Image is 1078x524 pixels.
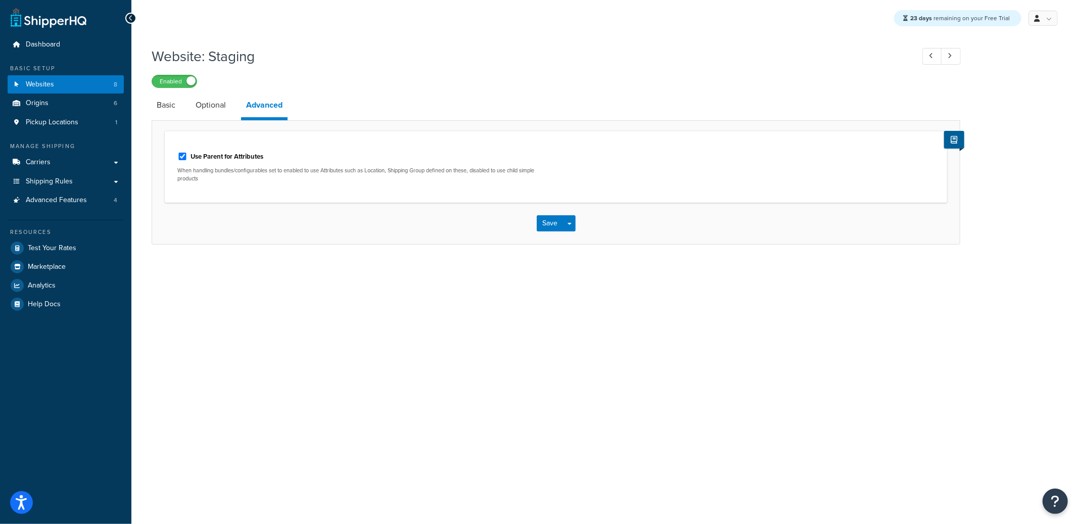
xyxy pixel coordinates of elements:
span: Carriers [26,158,51,167]
li: Origins [8,94,124,113]
span: 1 [115,118,117,127]
a: Help Docs [8,295,124,313]
div: Manage Shipping [8,142,124,151]
a: Optional [191,93,231,117]
div: Basic Setup [8,64,124,73]
a: Carriers [8,153,124,172]
h1: Website: Staging [152,46,904,66]
a: Dashboard [8,35,124,54]
label: Enabled [152,75,197,87]
a: Advanced Features4 [8,191,124,210]
li: Websites [8,75,124,94]
a: Marketplace [8,258,124,276]
span: 6 [114,99,117,108]
a: Analytics [8,276,124,295]
span: Websites [26,80,54,89]
li: Advanced Features [8,191,124,210]
span: Origins [26,99,49,108]
span: Pickup Locations [26,118,78,127]
a: Previous Record [922,48,942,65]
p: When handling bundles/configurables set to enabled to use Attributes such as Location, Shipping G... [177,167,548,182]
a: Websites8 [8,75,124,94]
button: Open Resource Center [1043,489,1068,514]
a: Pickup Locations1 [8,113,124,132]
a: Test Your Rates [8,239,124,257]
span: remaining on your Free Trial [910,14,1010,23]
span: Test Your Rates [28,244,76,253]
label: Use Parent for Attributes [191,152,263,161]
a: Basic [152,93,180,117]
span: Dashboard [26,40,60,49]
span: 8 [114,80,117,89]
a: Origins6 [8,94,124,113]
button: Save [537,215,564,231]
span: 4 [114,196,117,205]
button: Show Help Docs [944,131,964,149]
strong: 23 days [910,14,932,23]
span: Marketplace [28,263,66,271]
a: Next Record [941,48,961,65]
a: Advanced [241,93,288,120]
span: Help Docs [28,300,61,309]
li: Pickup Locations [8,113,124,132]
div: Resources [8,228,124,236]
span: Shipping Rules [26,177,73,186]
span: Advanced Features [26,196,87,205]
a: Shipping Rules [8,172,124,191]
span: Analytics [28,281,56,290]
